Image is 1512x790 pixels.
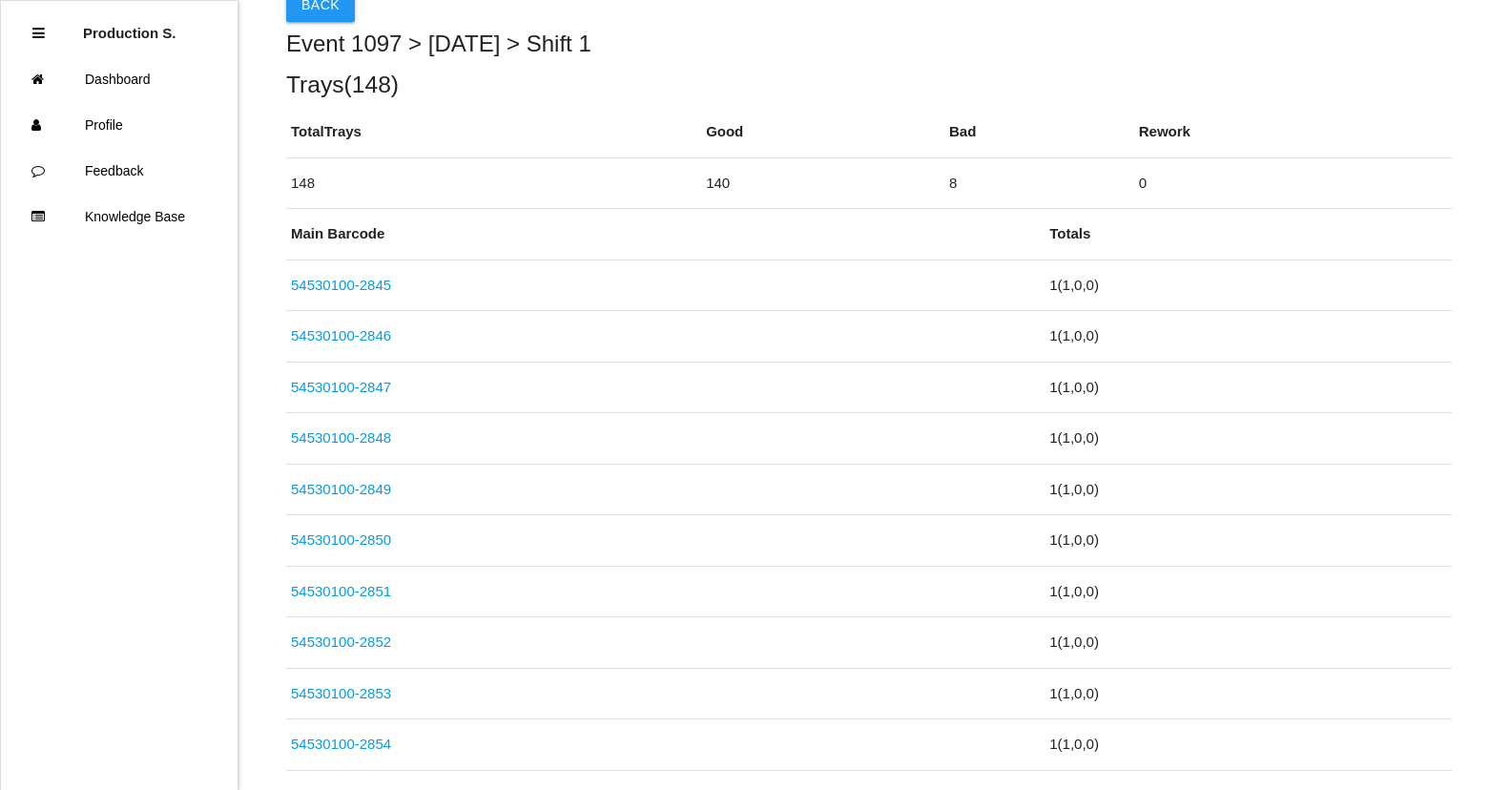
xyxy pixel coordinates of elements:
[1045,515,1451,567] td: 1 ( 1 , 0 , 0 )
[286,107,701,157] th: Total Trays
[701,157,944,209] td: 140
[1045,362,1451,413] td: 1 ( 1 , 0 , 0 )
[1045,209,1451,260] th: Totals
[1,102,238,148] a: Profile
[1134,107,1452,157] th: Rework
[944,107,1134,157] th: Bad
[291,531,391,548] a: 54530100-2850
[291,327,391,343] a: 54530100-2846
[83,10,176,41] p: Production Shifts
[286,157,701,209] td: 148
[291,429,391,446] a: 54530100-2848
[32,10,45,56] div: Close
[286,72,1452,97] h5: Trays ( 148 )
[1,148,238,194] a: Feedback
[944,157,1134,209] td: 8
[1,56,238,102] a: Dashboard
[1,194,238,239] a: Knowledge Base
[1045,413,1451,465] td: 1 ( 1 , 0 , 0 )
[1045,719,1451,771] td: 1 ( 1 , 0 , 0 )
[291,685,391,701] a: 54530100-2853
[291,736,391,752] a: 54530100-2854
[1134,157,1452,209] td: 0
[1045,668,1451,719] td: 1 ( 1 , 0 , 0 )
[701,107,944,157] th: Good
[1045,311,1451,363] td: 1 ( 1 , 0 , 0 )
[286,31,1452,56] h5: Event 1097 > [DATE] > Shift 1
[291,277,391,293] a: 54530100-2845
[1045,464,1451,515] td: 1 ( 1 , 0 , 0 )
[291,481,391,497] a: 54530100-2849
[291,583,391,599] a: 54530100-2851
[291,634,391,650] a: 54530100-2852
[291,379,391,395] a: 54530100-2847
[1045,617,1451,669] td: 1 ( 1 , 0 , 0 )
[286,209,1045,260] th: Main Barcode
[1045,566,1451,617] td: 1 ( 1 , 0 , 0 )
[1045,260,1451,311] td: 1 ( 1 , 0 , 0 )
